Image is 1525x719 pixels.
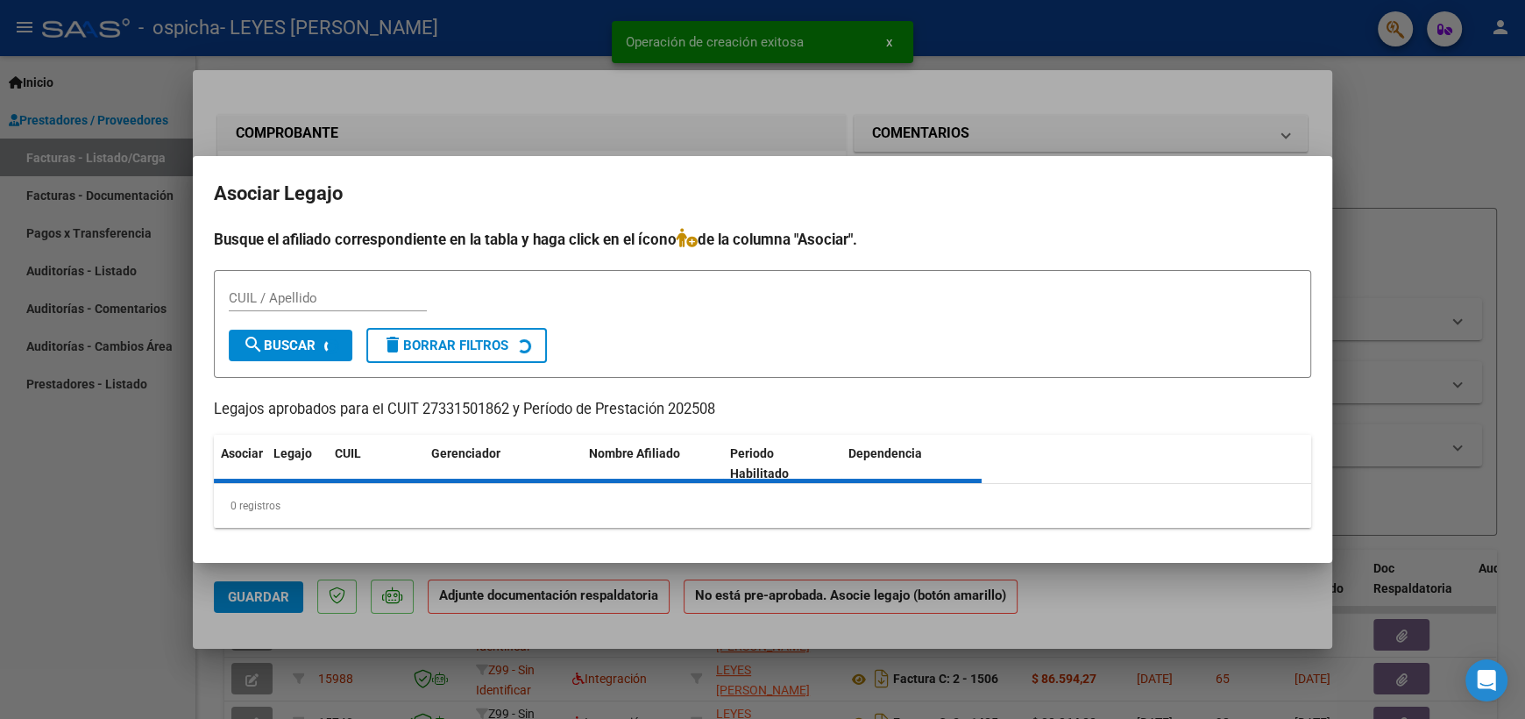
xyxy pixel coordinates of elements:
[848,446,922,460] span: Dependencia
[214,177,1311,210] h2: Asociar Legajo
[243,334,264,355] mat-icon: search
[589,446,680,460] span: Nombre Afiliado
[730,446,789,481] span: Periodo Habilitado
[582,435,723,493] datatable-header-cell: Nombre Afiliado
[243,338,316,353] span: Buscar
[366,328,547,363] button: Borrar Filtros
[221,446,263,460] span: Asociar
[214,484,1311,528] div: 0 registros
[273,446,312,460] span: Legajo
[1465,659,1507,701] div: Open Intercom Messenger
[382,338,508,353] span: Borrar Filtros
[382,334,403,355] mat-icon: delete
[424,435,582,493] datatable-header-cell: Gerenciador
[214,228,1311,251] h4: Busque el afiliado correspondiente en la tabla y haga click en el ícono de la columna "Asociar".
[841,435,982,493] datatable-header-cell: Dependencia
[328,435,424,493] datatable-header-cell: CUIL
[723,435,841,493] datatable-header-cell: Periodo Habilitado
[266,435,328,493] datatable-header-cell: Legajo
[335,446,361,460] span: CUIL
[431,446,500,460] span: Gerenciador
[229,330,352,361] button: Buscar
[214,435,266,493] datatable-header-cell: Asociar
[214,399,1311,421] p: Legajos aprobados para el CUIT 27331501862 y Período de Prestación 202508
